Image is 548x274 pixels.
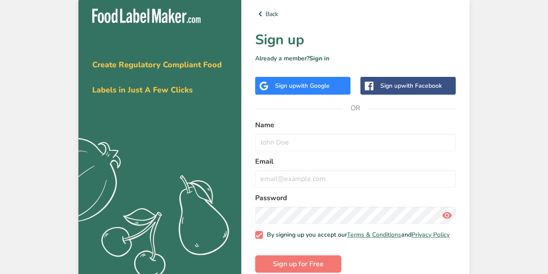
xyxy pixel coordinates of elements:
span: Sign up for Free [273,259,324,269]
p: Already a member? [255,54,456,63]
span: By signing up you accept our and [263,231,450,239]
div: Sign up [275,81,330,90]
span: Create Regulatory Compliant Food Labels in Just A Few Clicks [92,59,222,95]
input: John Doe [255,134,456,151]
a: Terms & Conditions [347,231,401,239]
input: email@example.com [255,170,456,188]
span: OR [343,95,369,121]
span: with Facebook [401,82,442,90]
span: with Google [296,82,330,90]
label: Name [255,120,456,130]
a: Privacy Policy [412,231,450,239]
img: Food Label Maker [92,9,201,23]
label: Password [255,193,456,203]
a: Sign in [309,54,329,63]
h1: Sign up [255,30,456,50]
button: Sign up for Free [255,255,341,273]
div: Sign up [380,81,442,90]
label: Email [255,156,456,167]
a: Back [255,9,456,19]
